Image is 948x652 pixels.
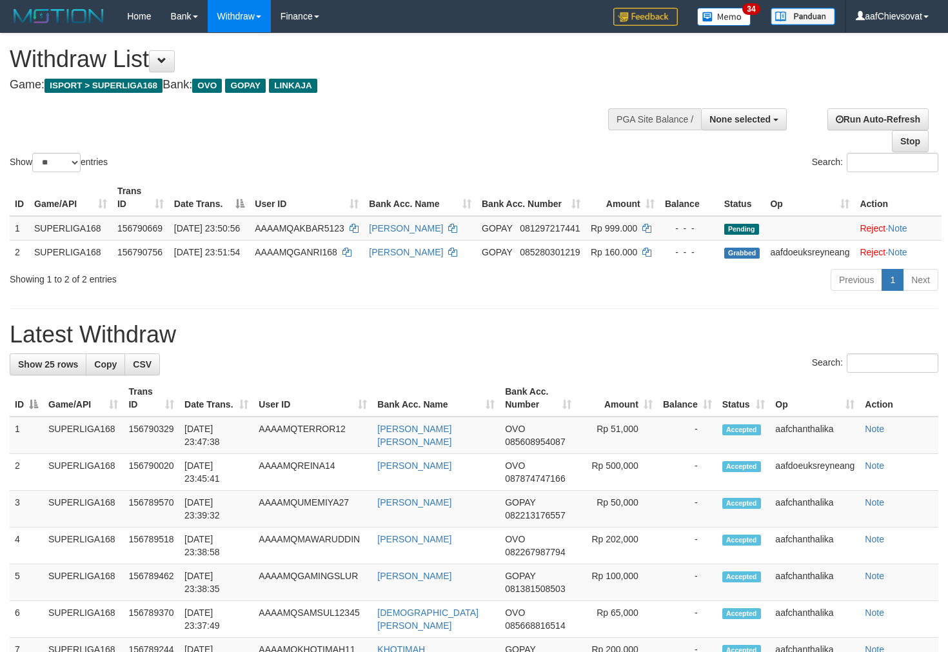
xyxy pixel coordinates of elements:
[253,601,372,638] td: AAAAMQSAMSUL12345
[179,454,253,491] td: [DATE] 23:45:41
[505,534,525,544] span: OVO
[505,510,565,520] span: Copy 082213176557 to clipboard
[742,3,760,15] span: 34
[765,179,854,216] th: Op: activate to sort column ascending
[179,528,253,564] td: [DATE] 23:38:58
[658,491,717,528] td: -
[812,153,938,172] label: Search:
[253,380,372,417] th: User ID: activate to sort column ascending
[10,216,29,241] td: 1
[43,564,123,601] td: SUPERLIGA168
[369,247,443,257] a: [PERSON_NAME]
[586,179,660,216] th: Amount: activate to sort column ascending
[505,608,525,618] span: OVO
[123,454,179,491] td: 156790020
[520,223,580,233] span: Copy 081297217441 to clipboard
[770,380,860,417] th: Op: activate to sort column ascending
[770,564,860,601] td: aafchanthalika
[112,179,169,216] th: Trans ID: activate to sort column ascending
[658,380,717,417] th: Balance: activate to sort column ascending
[505,437,565,447] span: Copy 085608954087 to clipboard
[43,601,123,638] td: SUPERLIGA168
[724,248,760,259] span: Grabbed
[812,353,938,373] label: Search:
[665,222,714,235] div: - - -
[192,79,222,93] span: OVO
[10,380,43,417] th: ID: activate to sort column descending
[94,359,117,370] span: Copy
[520,247,580,257] span: Copy 085280301219 to clipboard
[179,417,253,454] td: [DATE] 23:47:38
[10,46,619,72] h1: Withdraw List
[854,240,942,264] td: ·
[32,153,81,172] select: Showentries
[44,79,163,93] span: ISPORT > SUPERLIGA168
[377,608,479,631] a: [DEMOGRAPHIC_DATA][PERSON_NAME]
[123,417,179,454] td: 156790329
[269,79,317,93] span: LINKAJA
[724,224,759,235] span: Pending
[117,223,163,233] span: 156790669
[10,491,43,528] td: 3
[86,353,125,375] a: Copy
[770,491,860,528] td: aafchanthalika
[771,8,835,25] img: panduan.png
[903,269,938,291] a: Next
[253,454,372,491] td: AAAAMQREINA14
[253,528,372,564] td: AAAAMQMAWARUDDIN
[722,424,761,435] span: Accepted
[505,424,525,434] span: OVO
[377,534,451,544] a: [PERSON_NAME]
[124,353,160,375] a: CSV
[722,461,761,472] span: Accepted
[10,564,43,601] td: 5
[860,380,938,417] th: Action
[225,79,266,93] span: GOPAY
[888,223,907,233] a: Note
[179,564,253,601] td: [DATE] 23:38:35
[658,601,717,638] td: -
[482,223,512,233] span: GOPAY
[865,608,884,618] a: Note
[591,223,637,233] span: Rp 999.000
[577,601,658,638] td: Rp 65,000
[123,380,179,417] th: Trans ID: activate to sort column ascending
[505,460,525,471] span: OVO
[865,534,884,544] a: Note
[253,491,372,528] td: AAAAMQUMEMIYA27
[505,547,565,557] span: Copy 082267987794 to clipboard
[169,179,250,216] th: Date Trans.: activate to sort column descending
[10,353,86,375] a: Show 25 rows
[377,424,451,447] a: [PERSON_NAME] [PERSON_NAME]
[10,6,108,26] img: MOTION_logo.png
[43,380,123,417] th: Game/API: activate to sort column ascending
[847,353,938,373] input: Search:
[29,179,112,216] th: Game/API: activate to sort column ascending
[860,247,885,257] a: Reject
[133,359,152,370] span: CSV
[697,8,751,26] img: Button%20Memo.svg
[854,179,942,216] th: Action
[179,380,253,417] th: Date Trans.: activate to sort column ascending
[591,247,637,257] span: Rp 160.000
[255,247,337,257] span: AAAAMQGANRI168
[770,528,860,564] td: aafchanthalika
[174,223,240,233] span: [DATE] 23:50:56
[477,179,586,216] th: Bank Acc. Number: activate to sort column ascending
[10,454,43,491] td: 2
[43,491,123,528] td: SUPERLIGA168
[770,454,860,491] td: aafdoeuksreyneang
[765,240,854,264] td: aafdoeuksreyneang
[43,417,123,454] td: SUPERLIGA168
[577,564,658,601] td: Rp 100,000
[482,247,512,257] span: GOPAY
[577,380,658,417] th: Amount: activate to sort column ascending
[377,571,451,581] a: [PERSON_NAME]
[770,601,860,638] td: aafchanthalika
[577,528,658,564] td: Rp 202,000
[665,246,714,259] div: - - -
[117,247,163,257] span: 156790756
[10,240,29,264] td: 2
[377,497,451,508] a: [PERSON_NAME]
[369,223,443,233] a: [PERSON_NAME]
